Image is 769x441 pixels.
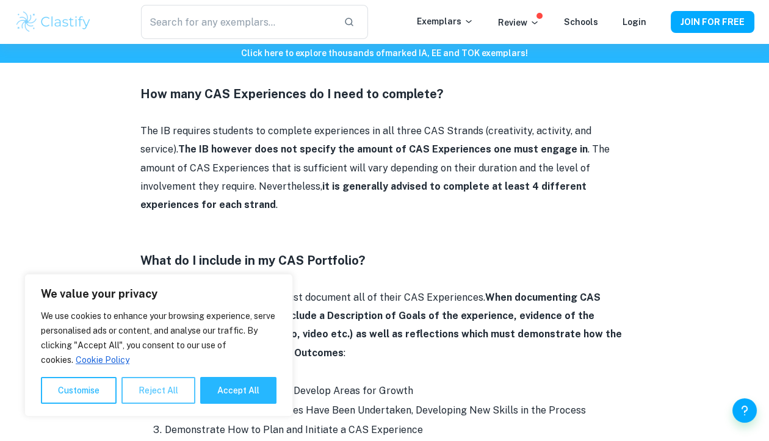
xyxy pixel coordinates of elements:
button: Accept All [200,377,276,404]
button: Reject All [121,377,195,404]
h4: What do I include in my CAS Portfolio? [140,251,629,270]
h6: Click here to explore thousands of marked IA, EE and TOK exemplars ! [2,46,767,60]
h4: How many CAS Experiences do I need to complete? [140,85,629,103]
p: We use cookies to enhance your browsing experience, serve personalised ads or content, and analys... [41,309,276,367]
div: We value your privacy [24,274,293,417]
li: Demonstrate That Challenges Have Been Undertaken, Developing New Skills in the Process [165,401,629,420]
img: Clastify logo [15,10,92,34]
button: JOIN FOR FREE [671,11,754,33]
input: Search for any exemplars... [141,5,334,39]
p: The IB requires students to complete experiences in all three CAS Strands (creativity, activity, ... [140,122,629,215]
button: Help and Feedback [732,398,757,423]
a: Schools [564,17,598,27]
a: Cookie Policy [75,354,130,365]
p: Review [498,16,540,29]
button: Customise [41,377,117,404]
strong: it is generally advised to complete at least 4 different experiences for each strand [140,181,587,210]
p: We value your privacy [41,287,276,301]
li: Identify Own Strengths and Develop Areas for Growth [165,381,629,401]
li: Demonstrate How to Plan and Initiate a CAS Experience [165,420,629,440]
a: Login [623,17,646,27]
p: In the CAS Portfolio, students must document all of their CAS Experiences. : [140,289,629,363]
p: Exemplars [417,15,474,28]
strong: The IB however does not specify the amount of CAS Experiences one must engage in [178,143,588,155]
